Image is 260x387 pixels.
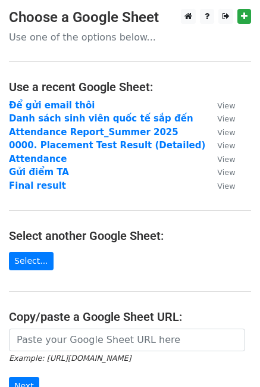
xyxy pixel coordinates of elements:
a: View [205,100,235,111]
small: View [217,182,235,191]
h4: Select another Google Sheet: [9,229,251,243]
a: View [205,167,235,177]
a: Attendance [9,154,67,164]
a: View [205,140,235,151]
small: Example: [URL][DOMAIN_NAME] [9,354,131,363]
small: View [217,101,235,110]
h4: Use a recent Google Sheet: [9,80,251,94]
a: View [205,113,235,124]
a: Để gửi email thôi [9,100,95,111]
small: View [217,168,235,177]
h4: Copy/paste a Google Sheet URL: [9,310,251,324]
small: View [217,155,235,164]
a: Final result [9,180,66,191]
a: View [205,180,235,191]
a: Select... [9,252,54,270]
small: View [217,141,235,150]
a: View [205,154,235,164]
small: View [217,128,235,137]
small: View [217,114,235,123]
a: View [205,127,235,138]
p: Use one of the options below... [9,31,251,43]
input: Paste your Google Sheet URL here [9,329,245,351]
a: Danh sách sinh viên quốc tế sắp đến [9,113,193,124]
h3: Choose a Google Sheet [9,9,251,26]
a: Attendance Report_Summer 2025 [9,127,178,138]
a: 0000. Placement Test Result (Detailed) [9,140,205,151]
a: Gửi điểm TA [9,167,69,177]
